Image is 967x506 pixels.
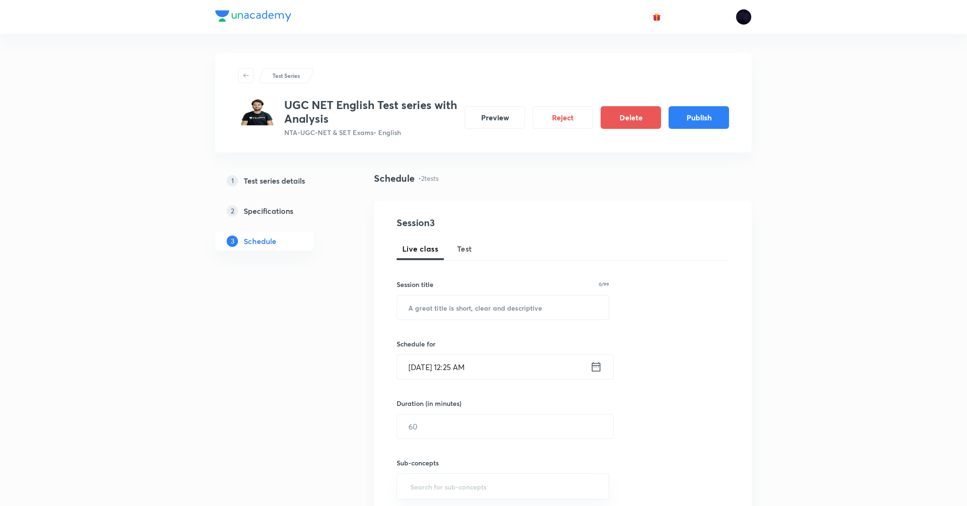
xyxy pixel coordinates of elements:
[669,106,729,129] button: Publish
[397,295,609,320] input: A great title is short, clear and descriptive
[397,216,569,230] h4: Session 3
[599,282,609,287] p: 0/99
[244,175,305,186] h5: Test series details
[653,13,661,21] img: avatar
[244,205,293,217] h5: Specifications
[238,98,277,126] img: d9182840a0f84afcbbfccd57a4637d27.png
[603,485,605,487] button: Open
[244,236,276,247] h5: Schedule
[227,205,238,217] p: 2
[227,236,238,247] p: 3
[215,10,291,22] img: Company Logo
[215,202,344,220] a: 2Specifications
[284,127,457,137] p: NTA-UGC-NET & SET Exams • English
[374,171,415,186] h4: Schedule
[284,98,457,126] h3: UGC NET English Test series with Analysis
[408,478,597,495] input: Search for sub-concepts
[649,9,664,25] button: avatar
[533,106,593,129] button: Reject
[215,171,344,190] a: 1Test series details
[227,175,238,186] p: 1
[465,106,525,129] button: Preview
[397,414,613,439] input: 60
[272,71,300,80] p: Test Series
[397,398,461,408] h6: Duration (in minutes)
[418,173,439,183] p: • 2 tests
[215,10,291,24] a: Company Logo
[601,106,661,129] button: Delete
[736,9,752,25] img: Megha Gor
[457,243,472,254] span: Test
[397,458,609,468] h6: Sub-concepts
[402,243,438,254] span: Live class
[397,279,433,289] h6: Session title
[397,339,609,349] h6: Schedule for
